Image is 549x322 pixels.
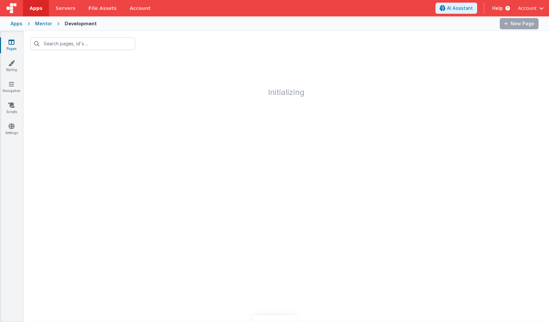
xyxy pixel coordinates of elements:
button: AI Assistant [435,3,477,14]
input: Search pages, id's ... [30,37,135,50]
span: Apps [30,5,42,11]
button: Account [518,5,544,11]
span: Help [492,5,503,11]
span: Account [518,5,537,11]
div: Development [65,20,97,27]
span: File Assets [89,5,117,11]
span: AI Assistant [447,5,473,11]
span: Servers [55,5,75,11]
div: Apps [11,20,22,27]
div: Mentor [35,20,52,27]
h1: Initializing [24,57,549,97]
button: New Page [500,18,538,29]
